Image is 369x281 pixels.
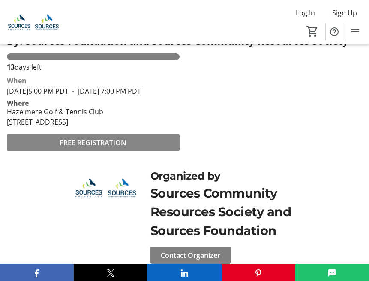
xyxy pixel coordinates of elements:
div: [STREET_ADDRESS] [7,117,103,127]
button: Menu [347,23,364,40]
img: Sources Community Resources Society and Sources Foundation's Logo [5,6,62,38]
span: 13 [7,62,15,72]
span: Log In [296,8,315,18]
div: 100% of fundraising goal reached [7,53,180,60]
button: X [74,264,147,281]
div: Organized by [150,168,297,184]
p: days left [7,62,180,72]
span: Sign Up [332,8,357,18]
button: Log In [289,6,322,20]
button: Sign Up [325,6,364,20]
span: Contact Organizer [161,250,220,260]
button: FREE REGISTRATION [7,134,180,151]
button: Pinterest [222,264,295,281]
div: Where [7,100,29,107]
button: Contact Organizer [150,247,231,264]
span: - [69,86,78,96]
img: Sources Community Resources Society and Sources Foundation logo [72,168,140,207]
div: Sources Community Resources Society and Sources Foundation [150,184,297,240]
button: Help [326,23,343,40]
div: When [7,76,27,86]
button: LinkedIn [147,264,221,281]
span: [DATE] 5:00 PM PDT [7,86,69,96]
span: FREE REGISTRATION [60,137,126,148]
div: Hazelmere Golf & Tennis Club [7,107,103,117]
span: [DATE] 7:00 PM PDT [69,86,141,96]
button: Cart [305,24,320,39]
button: SMS [295,264,369,281]
p: By: Sources Foundation and Sources Community Resources Society [7,35,362,46]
